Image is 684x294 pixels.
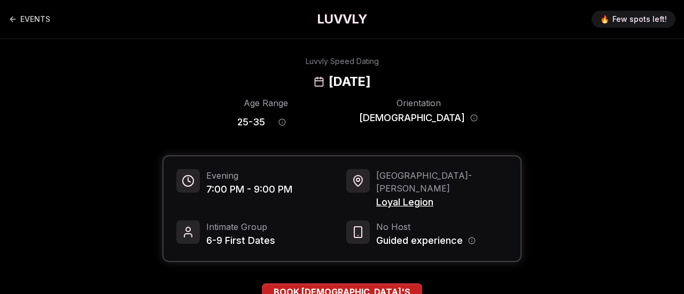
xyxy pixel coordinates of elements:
span: Intimate Group [206,220,275,233]
h2: [DATE] [329,73,370,90]
a: LUVVLY [317,11,367,28]
div: Age Range [206,97,325,109]
span: Evening [206,169,292,182]
span: Guided experience [376,233,463,248]
span: Loyal Legion [376,195,508,210]
div: Orientation [359,97,478,109]
span: Few spots left! [612,14,667,25]
div: Luvvly Speed Dating [306,56,379,67]
button: Orientation information [470,114,478,122]
span: [GEOGRAPHIC_DATA] - [PERSON_NAME] [376,169,508,195]
span: 🔥 [600,14,609,25]
span: No Host [376,220,476,233]
span: 6-9 First Dates [206,233,275,248]
button: Age range information [270,110,294,134]
button: Host information [468,237,476,244]
span: 7:00 PM - 9:00 PM [206,182,292,197]
a: Back to events [9,9,50,30]
span: [DEMOGRAPHIC_DATA] [359,110,465,125]
span: 25 - 35 [237,115,265,130]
